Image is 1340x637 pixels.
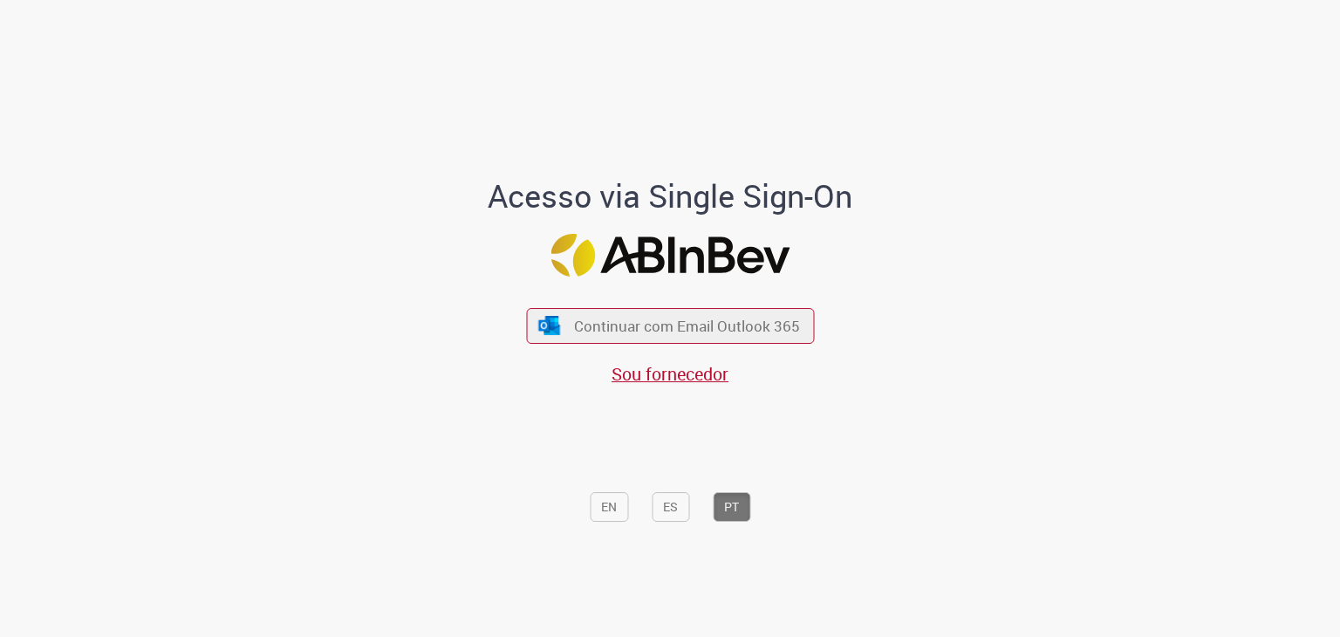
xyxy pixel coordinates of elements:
[428,179,913,214] h1: Acesso via Single Sign-On
[612,362,728,386] a: Sou fornecedor
[652,492,689,522] button: ES
[713,492,750,522] button: PT
[526,308,814,344] button: ícone Azure/Microsoft 360 Continuar com Email Outlook 365
[550,234,790,277] img: Logo ABInBev
[537,317,562,335] img: ícone Azure/Microsoft 360
[590,492,628,522] button: EN
[574,316,800,336] span: Continuar com Email Outlook 365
